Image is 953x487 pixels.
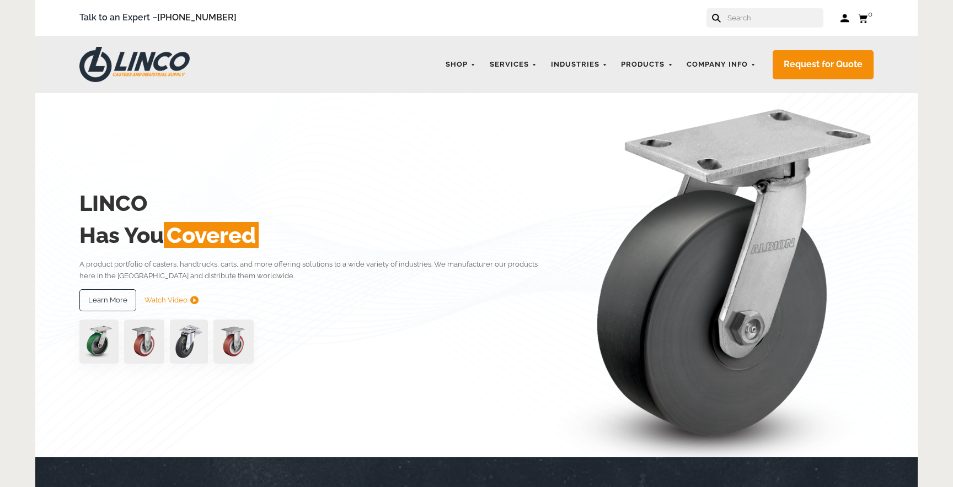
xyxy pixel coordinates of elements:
a: Learn More [79,289,136,311]
a: 0 [858,11,874,25]
a: Shop [440,54,481,75]
a: Industries [545,54,613,75]
input: Search [726,8,823,28]
a: Request for Quote [773,50,874,79]
a: Watch Video [144,289,199,311]
span: 0 [868,10,872,18]
img: capture-59611-removebg-preview-1.png [124,320,164,364]
h2: Has You [79,219,554,251]
img: linco_caster [557,93,874,457]
span: Covered [164,222,259,248]
a: Log in [840,13,849,24]
p: A product portfolio of casters, handtrucks, carts, and more offering solutions to a wide variety ... [79,258,554,282]
img: subtract.png [190,296,199,304]
img: pn3orx8a-94725-1-1-.png [79,320,119,364]
img: lvwpp200rst849959jpg-30522-removebg-preview-1.png [170,320,207,364]
span: Talk to an Expert – [79,10,237,25]
a: Company Info [681,54,762,75]
h2: LINCO [79,187,554,219]
img: LINCO CASTERS & INDUSTRIAL SUPPLY [79,47,190,82]
a: Services [484,54,543,75]
a: [PHONE_NUMBER] [157,12,237,23]
img: capture-59611-removebg-preview-1.png [213,320,254,364]
a: Products [615,54,678,75]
